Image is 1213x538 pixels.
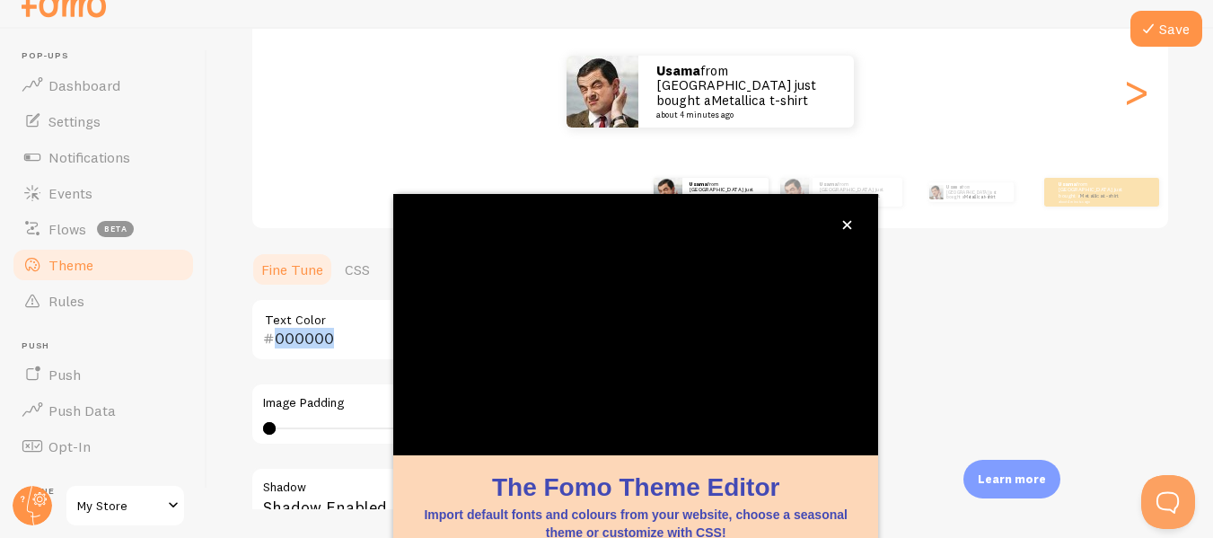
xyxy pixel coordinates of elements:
[11,247,196,283] a: Theme
[1059,181,1130,203] p: from [GEOGRAPHIC_DATA] just bought a
[415,470,857,505] h1: The Fomo Theme Editor
[48,401,116,419] span: Push Data
[654,178,682,207] img: Fomo
[48,220,86,238] span: Flows
[11,392,196,428] a: Push Data
[820,181,838,188] strong: Usama
[946,182,1006,202] p: from [GEOGRAPHIC_DATA] just bought a
[1125,27,1147,156] div: Next slide
[22,50,196,62] span: Pop-ups
[48,76,120,94] span: Dashboard
[1141,475,1195,529] iframe: Help Scout Beacon - Open
[48,148,130,166] span: Notifications
[11,428,196,464] a: Opt-In
[11,103,196,139] a: Settings
[334,251,381,287] a: CSS
[690,181,708,188] strong: Usama
[1059,199,1129,203] small: about 4 minutes ago
[567,56,638,128] img: Fomo
[711,92,808,109] a: Metallica t-shirt
[263,395,777,411] label: Image Padding
[251,467,789,533] div: Shadow Enabled
[48,292,84,310] span: Rules
[820,181,895,203] p: from [GEOGRAPHIC_DATA] just bought a
[1130,11,1202,47] button: Save
[711,192,750,199] a: Metallica t-shirt
[780,178,809,207] img: Fomo
[22,340,196,352] span: Push
[11,211,196,247] a: Flows beta
[841,192,880,199] a: Metallica t-shirt
[838,216,857,234] button: close,
[656,62,700,79] strong: Usama
[48,256,93,274] span: Theme
[978,471,1046,488] p: Learn more
[48,184,92,202] span: Events
[656,64,836,119] p: from [GEOGRAPHIC_DATA] just bought a
[928,185,943,199] img: Fomo
[65,484,186,527] a: My Store
[97,221,134,237] span: beta
[11,175,196,211] a: Events
[964,194,995,199] a: Metallica t-shirt
[48,437,91,455] span: Opt-In
[656,110,831,119] small: about 4 minutes ago
[1059,181,1077,188] strong: Usama
[11,67,196,103] a: Dashboard
[48,112,101,130] span: Settings
[48,366,81,384] span: Push
[946,184,962,190] strong: Usama
[77,495,163,516] span: My Store
[11,283,196,319] a: Rules
[1080,192,1119,199] a: Metallica t-shirt
[11,139,196,175] a: Notifications
[251,251,334,287] a: Fine Tune
[820,199,893,203] small: about 4 minutes ago
[11,357,196,392] a: Push
[963,460,1060,498] div: Learn more
[690,181,761,203] p: from [GEOGRAPHIC_DATA] just bought a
